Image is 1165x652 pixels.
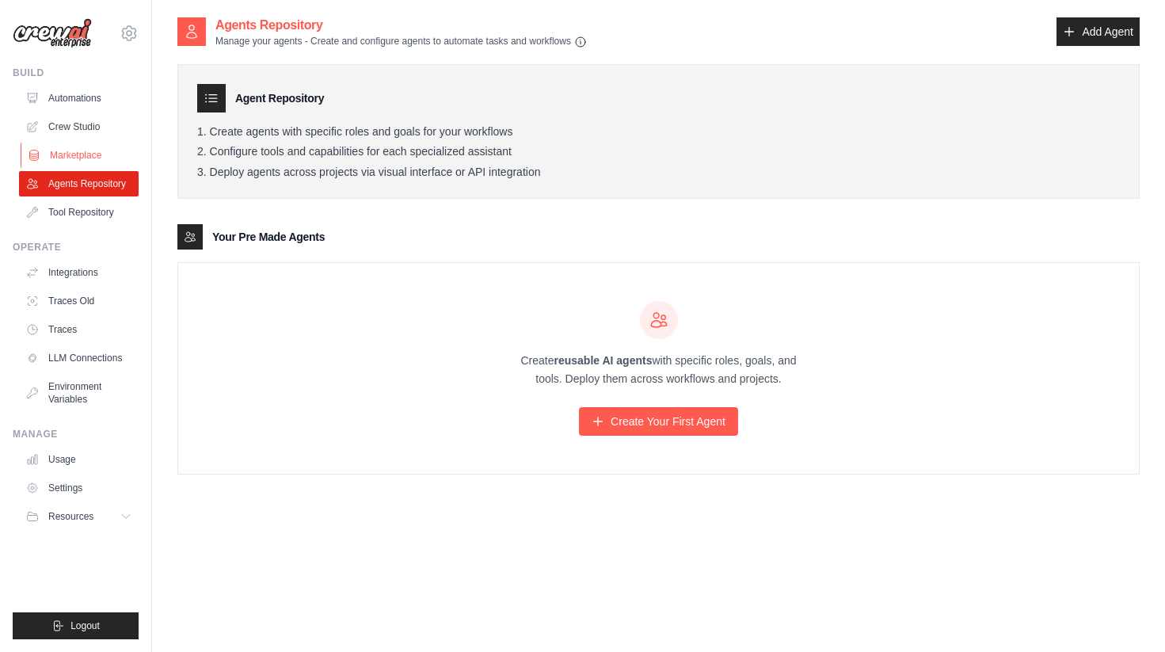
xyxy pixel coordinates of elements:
span: Resources [48,510,93,523]
h3: Agent Repository [235,90,324,106]
li: Create agents with specific roles and goals for your workflows [197,125,1120,139]
a: Usage [19,447,139,472]
li: Deploy agents across projects via visual interface or API integration [197,166,1120,180]
a: Agents Repository [19,171,139,196]
button: Resources [19,504,139,529]
a: Crew Studio [19,114,139,139]
a: Traces Old [19,288,139,314]
h2: Agents Repository [215,16,587,35]
span: Logout [70,620,100,632]
img: Logo [13,18,92,48]
li: Configure tools and capabilities for each specialized assistant [197,145,1120,159]
strong: reusable AI agents [554,354,652,367]
a: LLM Connections [19,345,139,371]
p: Create with specific roles, goals, and tools. Deploy them across workflows and projects. [507,352,811,388]
div: Manage [13,428,139,440]
a: Create Your First Agent [579,407,738,436]
a: Tool Repository [19,200,139,225]
a: Add Agent [1056,17,1140,46]
p: Manage your agents - Create and configure agents to automate tasks and workflows [215,35,587,48]
div: Operate [13,241,139,254]
a: Marketplace [21,143,140,168]
div: Build [13,67,139,79]
a: Automations [19,86,139,111]
h3: Your Pre Made Agents [212,229,325,245]
a: Traces [19,317,139,342]
a: Settings [19,475,139,501]
a: Integrations [19,260,139,285]
a: Environment Variables [19,374,139,412]
button: Logout [13,612,139,639]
